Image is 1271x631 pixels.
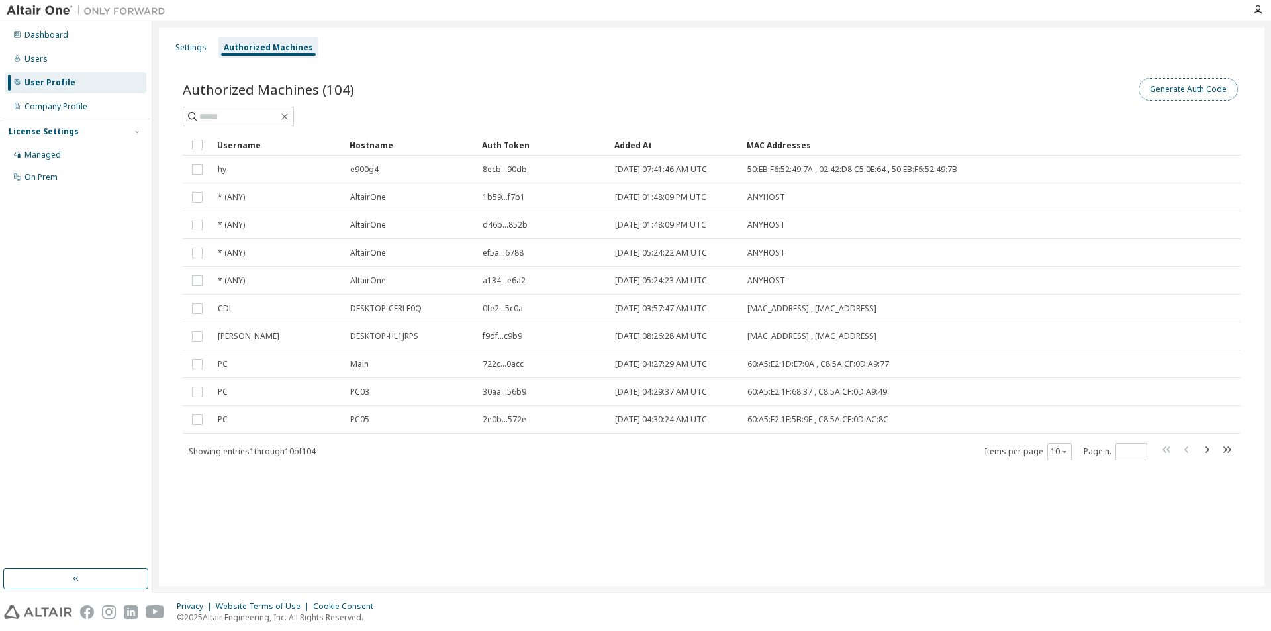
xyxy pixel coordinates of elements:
[24,172,58,183] div: On Prem
[747,387,887,397] span: 60:A5:E2:1F:68:37 , C8:5A:CF:0D:A9:49
[102,605,116,619] img: instagram.svg
[747,134,1102,156] div: MAC Addresses
[177,601,216,612] div: Privacy
[747,220,785,230] span: ANYHOST
[615,192,706,203] span: [DATE] 01:48:09 PM UTC
[7,4,172,17] img: Altair One
[483,220,528,230] span: d46b...852b
[350,331,418,342] span: DESKTOP-HL1JRPS
[483,359,524,369] span: 722c...0acc
[747,164,957,175] span: 50:EB:F6:52:49:7A , 02:42:D8:C5:0E:64 , 50:EB:F6:52:49:7B
[9,126,79,137] div: License Settings
[350,359,369,369] span: Main
[189,446,316,457] span: Showing entries 1 through 10 of 104
[350,248,386,258] span: AltairOne
[350,275,386,286] span: AltairOne
[24,101,87,112] div: Company Profile
[615,303,707,314] span: [DATE] 03:57:47 AM UTC
[224,42,313,53] div: Authorized Machines
[483,275,526,286] span: a134...e6a2
[218,192,245,203] span: * (ANY)
[482,134,604,156] div: Auth Token
[350,387,369,397] span: PC03
[615,164,707,175] span: [DATE] 07:41:46 AM UTC
[177,612,381,623] p: © 2025 Altair Engineering, Inc. All Rights Reserved.
[218,275,245,286] span: * (ANY)
[24,77,75,88] div: User Profile
[483,248,524,258] span: ef5a...6788
[183,80,354,99] span: Authorized Machines (104)
[218,248,245,258] span: * (ANY)
[218,164,226,175] span: hy
[350,192,386,203] span: AltairOne
[1051,446,1068,457] button: 10
[218,387,228,397] span: PC
[615,414,707,425] span: [DATE] 04:30:24 AM UTC
[80,605,94,619] img: facebook.svg
[615,331,707,342] span: [DATE] 08:26:28 AM UTC
[615,387,707,397] span: [DATE] 04:29:37 AM UTC
[747,414,888,425] span: 60:A5:E2:1F:5B:9E , C8:5A:CF:0D:AC:8C
[350,134,471,156] div: Hostname
[1139,78,1238,101] button: Generate Auth Code
[483,303,523,314] span: 0fe2...5c0a
[747,303,876,314] span: [MAC_ADDRESS] , [MAC_ADDRESS]
[747,331,876,342] span: [MAC_ADDRESS] , [MAC_ADDRESS]
[313,601,381,612] div: Cookie Consent
[483,192,525,203] span: 1b59...f7b1
[747,248,785,258] span: ANYHOST
[24,150,61,160] div: Managed
[1084,443,1147,460] span: Page n.
[24,54,48,64] div: Users
[218,414,228,425] span: PC
[350,303,422,314] span: DESKTOP-CERLE0Q
[350,414,369,425] span: PC05
[615,275,707,286] span: [DATE] 05:24:23 AM UTC
[483,414,526,425] span: 2e0b...572e
[747,359,889,369] span: 60:A5:E2:1D:E7:0A , C8:5A:CF:0D:A9:77
[984,443,1072,460] span: Items per page
[218,220,245,230] span: * (ANY)
[218,359,228,369] span: PC
[350,220,386,230] span: AltairOne
[483,387,526,397] span: 30aa...56b9
[615,248,707,258] span: [DATE] 05:24:22 AM UTC
[124,605,138,619] img: linkedin.svg
[217,134,339,156] div: Username
[615,359,707,369] span: [DATE] 04:27:29 AM UTC
[747,192,785,203] span: ANYHOST
[747,275,785,286] span: ANYHOST
[615,220,706,230] span: [DATE] 01:48:09 PM UTC
[483,164,527,175] span: 8ecb...90db
[614,134,736,156] div: Added At
[350,164,379,175] span: e900g4
[218,303,233,314] span: CDL
[4,605,72,619] img: altair_logo.svg
[218,331,279,342] span: [PERSON_NAME]
[24,30,68,40] div: Dashboard
[483,331,522,342] span: f9df...c9b9
[175,42,207,53] div: Settings
[146,605,165,619] img: youtube.svg
[216,601,313,612] div: Website Terms of Use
